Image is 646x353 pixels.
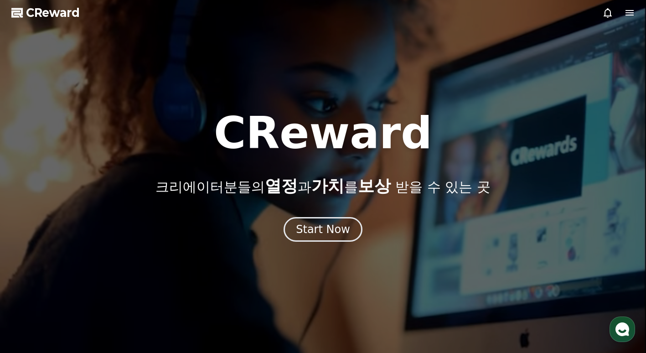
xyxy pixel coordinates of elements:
[26,5,80,20] span: CReward
[284,226,362,235] a: Start Now
[155,177,490,195] p: 크리에이터분들의 과 를 받을 수 있는 곳
[141,291,152,298] span: 설정
[296,222,350,237] div: Start Now
[3,277,60,300] a: 홈
[83,291,94,299] span: 대화
[118,277,175,300] a: 설정
[265,176,298,195] span: 열정
[311,176,344,195] span: 가치
[11,5,80,20] a: CReward
[214,111,432,155] h1: CReward
[284,217,362,242] button: Start Now
[358,176,391,195] span: 보상
[60,277,118,300] a: 대화
[29,291,34,298] span: 홈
